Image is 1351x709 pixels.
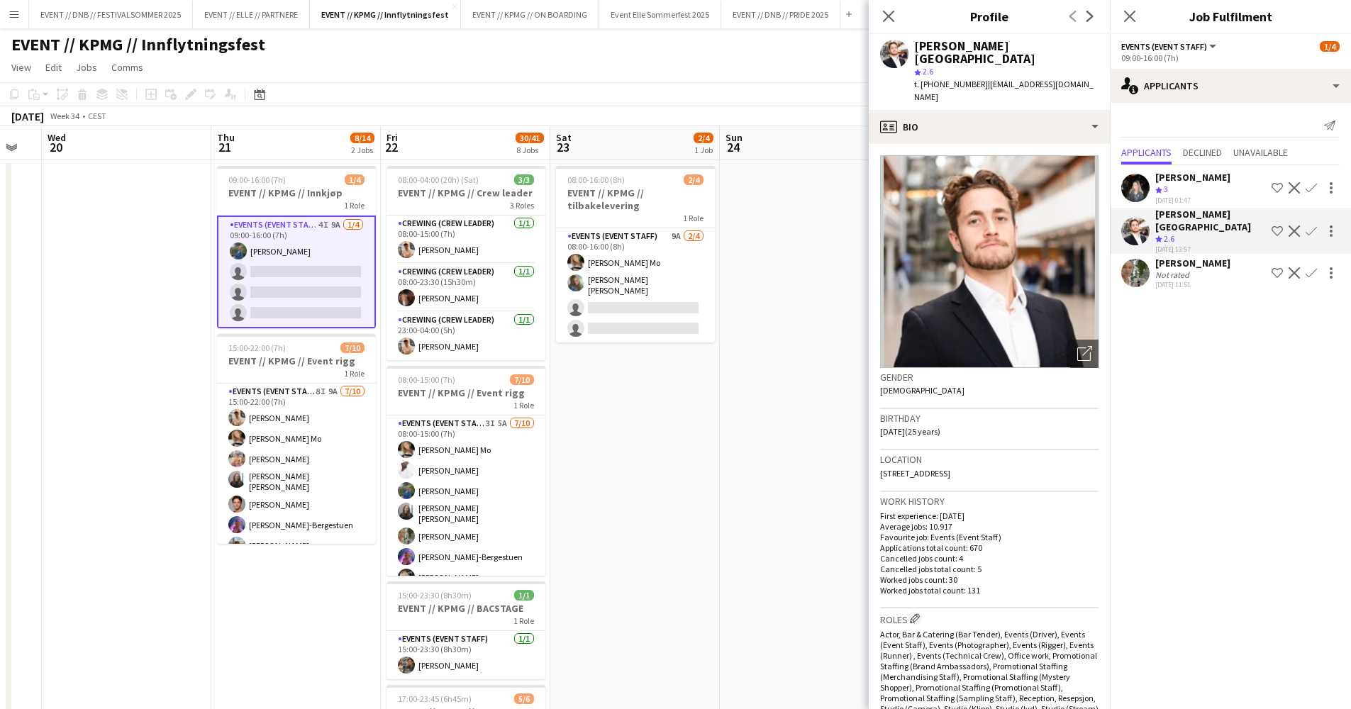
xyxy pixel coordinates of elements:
[514,693,534,704] span: 5/6
[193,1,310,28] button: EVENT // ELLE // PARTNERE
[45,61,62,74] span: Edit
[45,139,66,155] span: 20
[1110,69,1351,103] div: Applicants
[384,139,398,155] span: 22
[1233,147,1288,157] span: Unavailable
[11,61,31,74] span: View
[387,186,545,199] h3: EVENT // KPMG // Crew leader
[1155,171,1230,184] div: [PERSON_NAME]
[880,542,1099,553] p: Applications total count: 670
[217,131,235,144] span: Thu
[1320,41,1340,52] span: 1/4
[516,133,544,143] span: 30/41
[351,145,374,155] div: 2 Jobs
[1164,184,1168,194] span: 3
[725,131,743,144] span: Sun
[1155,208,1266,233] div: [PERSON_NAME][GEOGRAPHIC_DATA]
[1155,257,1230,269] div: [PERSON_NAME]
[1110,7,1351,26] h3: Job Fulfilment
[387,366,545,576] app-job-card: 08:00-15:00 (7h)7/10EVENT // KPMG // Event rigg1 RoleEvents (Event Staff)3I5A7/1008:00-15:00 (7h)...
[880,371,1099,384] h3: Gender
[510,200,534,211] span: 3 Roles
[869,110,1110,144] div: Bio
[387,166,545,360] app-job-card: 08:00-04:00 (20h) (Sat)3/3EVENT // KPMG // Crew leader3 RolesCrewing (Crew Leader)1/108:00-15:00 ...
[880,532,1099,542] p: Favourite job: Events (Event Staff)
[88,111,106,121] div: CEST
[40,58,67,77] a: Edit
[880,495,1099,508] h3: Work history
[228,174,286,185] span: 09:00-16:00 (7h)
[217,354,376,367] h3: EVENT // KPMG // Event rigg
[599,1,721,28] button: Event Elle Sommerfest 2025
[880,564,1099,574] p: Cancelled jobs total count: 5
[228,342,286,353] span: 15:00-22:00 (7h)
[217,186,376,199] h3: EVENT // KPMG // Innkjøp
[217,384,376,621] app-card-role: Events (Event Staff)8I9A7/1015:00-22:00 (7h)[PERSON_NAME][PERSON_NAME] Mo[PERSON_NAME][PERSON_NAM...
[556,166,715,342] div: 08:00-16:00 (8h)2/4EVENT // KPMG // tilbakelevering1 RoleEvents (Event Staff)9A2/408:00-16:00 (8h...
[721,1,840,28] button: EVENT // DNB // PRIDE 2025
[684,174,704,185] span: 2/4
[344,368,365,379] span: 1 Role
[111,61,143,74] span: Comms
[106,58,149,77] a: Comms
[387,415,545,653] app-card-role: Events (Event Staff)3I5A7/1008:00-15:00 (7h)[PERSON_NAME] Mo[PERSON_NAME][PERSON_NAME][PERSON_NAM...
[1164,233,1174,244] span: 2.6
[340,342,365,353] span: 7/10
[513,400,534,411] span: 1 Role
[1155,280,1230,289] div: [DATE] 11:51
[880,453,1099,466] h3: Location
[914,40,1099,65] div: [PERSON_NAME][GEOGRAPHIC_DATA]
[1070,340,1099,368] div: Open photos pop-in
[694,133,713,143] span: 2/4
[70,58,103,77] a: Jobs
[880,521,1099,532] p: Average jobs: 10.917
[398,174,479,185] span: 08:00-04:00 (20h) (Sat)
[516,145,543,155] div: 8 Jobs
[48,131,66,144] span: Wed
[880,585,1099,596] p: Worked jobs total count: 131
[387,602,545,615] h3: EVENT // KPMG // BACSTAGE
[29,1,193,28] button: EVENT // DNB // FESTIVALSOMMER 2025
[387,264,545,312] app-card-role: Crewing (Crew Leader)1/108:00-23:30 (15h30m)[PERSON_NAME]
[880,468,950,479] span: [STREET_ADDRESS]
[556,186,715,212] h3: EVENT // KPMG // tilbakelevering
[914,79,988,89] span: t. [PHONE_NUMBER]
[217,216,376,328] app-card-role: Events (Event Staff)4I9A1/409:00-16:00 (7h)[PERSON_NAME]
[556,131,572,144] span: Sat
[880,510,1099,521] p: First experience: [DATE]
[76,61,97,74] span: Jobs
[513,615,534,626] span: 1 Role
[398,590,472,601] span: 15:00-23:30 (8h30m)
[398,693,472,704] span: 17:00-23:45 (6h45m)
[683,213,704,223] span: 1 Role
[1121,41,1218,52] button: Events (Event Staff)
[6,58,37,77] a: View
[880,611,1099,626] h3: Roles
[923,66,933,77] span: 2.6
[1183,147,1222,157] span: Declined
[694,145,713,155] div: 1 Job
[398,374,455,385] span: 08:00-15:00 (7h)
[461,1,599,28] button: EVENT // KPMG // ON BOARDING
[215,139,235,155] span: 21
[217,166,376,328] app-job-card: 09:00-16:00 (7h)1/4EVENT // KPMG // Innkjøp1 RoleEvents (Event Staff)4I9A1/409:00-16:00 (7h)[PERS...
[556,228,715,342] app-card-role: Events (Event Staff)9A2/408:00-16:00 (8h)[PERSON_NAME] Mo[PERSON_NAME] [PERSON_NAME]
[47,111,82,121] span: Week 34
[11,109,44,123] div: [DATE]
[387,631,545,679] app-card-role: Events (Event Staff)1/115:00-23:30 (8h30m)[PERSON_NAME]
[880,574,1099,585] p: Worked jobs count: 30
[1155,196,1230,205] div: [DATE] 01:47
[387,216,545,264] app-card-role: Crewing (Crew Leader)1/108:00-15:00 (7h)[PERSON_NAME]
[387,131,398,144] span: Fri
[869,7,1110,26] h3: Profile
[880,385,964,396] span: [DEMOGRAPHIC_DATA]
[880,412,1099,425] h3: Birthday
[387,581,545,679] app-job-card: 15:00-23:30 (8h30m)1/1EVENT // KPMG // BACSTAGE1 RoleEvents (Event Staff)1/115:00-23:30 (8h30m)[P...
[514,590,534,601] span: 1/1
[387,312,545,360] app-card-role: Crewing (Crew Leader)1/123:00-04:00 (5h)[PERSON_NAME]
[880,155,1099,368] img: Crew avatar or photo
[217,334,376,544] app-job-card: 15:00-22:00 (7h)7/10EVENT // KPMG // Event rigg1 RoleEvents (Event Staff)8I9A7/1015:00-22:00 (7h)...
